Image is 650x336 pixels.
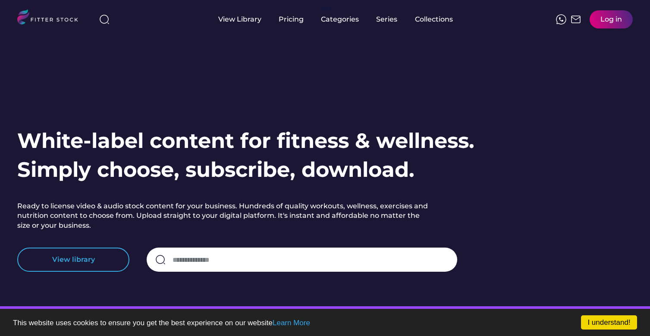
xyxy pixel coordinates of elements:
a: I understand! [581,315,637,330]
img: Frame%2051.svg [571,14,581,25]
div: Series [376,15,398,24]
img: search-normal%203.svg [99,14,110,25]
h1: White-label content for fitness & wellness. Simply choose, subscribe, download. [17,126,474,184]
div: Pricing [279,15,304,24]
img: search-normal.svg [155,254,166,265]
a: Learn More [273,319,310,327]
div: View Library [218,15,261,24]
div: fvck [321,4,332,13]
img: LOGO.svg [17,9,85,27]
h2: Ready to license video & audio stock content for your business. Hundreds of quality workouts, wel... [17,201,431,230]
p: This website uses cookies to ensure you get the best experience on our website [13,319,637,327]
div: Log in [600,15,622,24]
button: View library [17,248,129,272]
div: Categories [321,15,359,24]
div: Collections [415,15,453,24]
img: meteor-icons_whatsapp%20%281%29.svg [556,14,566,25]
